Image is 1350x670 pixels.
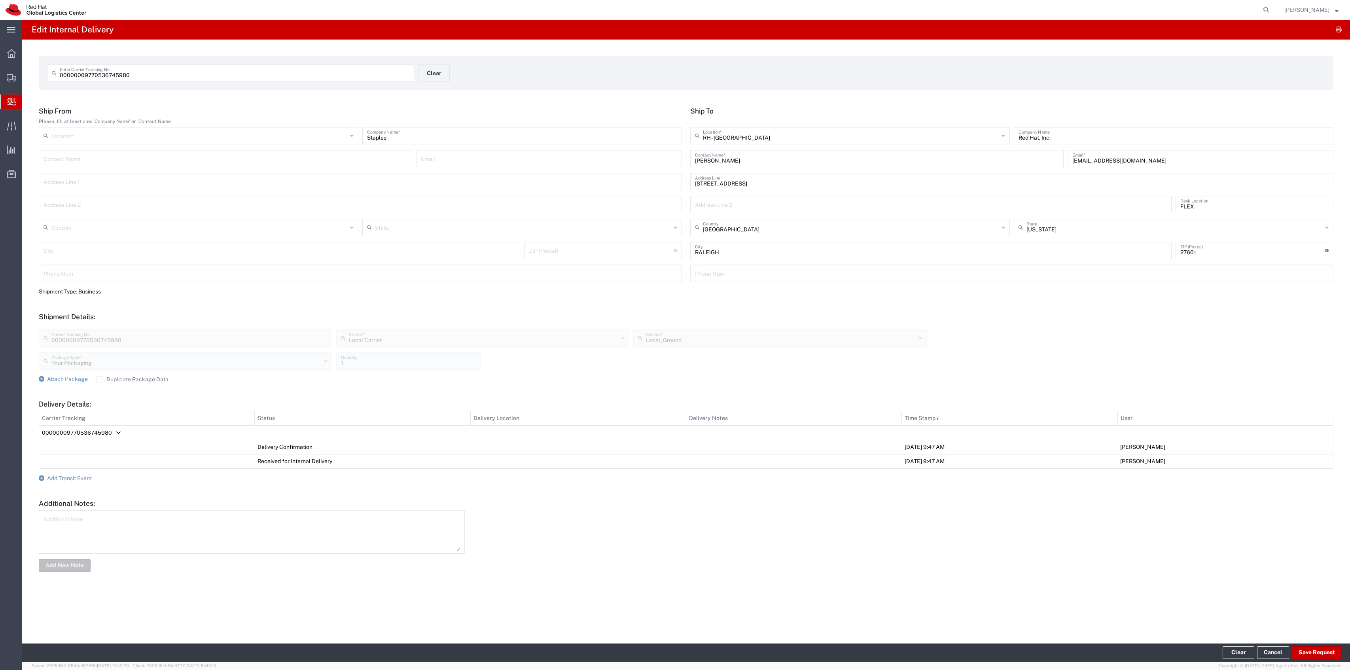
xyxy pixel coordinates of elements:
span: Copyright © [DATE]-[DATE] Agistix Inc., All Rights Reserved [1219,662,1341,669]
th: Time Stamp [902,411,1117,426]
div: Please, fill at least one: 'Company Name' or 'Contact Name' [39,118,682,125]
td: Received for Internal Delivery [255,454,470,468]
h5: Additional Notes: [39,499,1333,507]
td: [DATE] 9:47 AM [902,454,1117,468]
button: Clear [418,64,450,82]
table: Delivery Details: [39,411,1333,469]
span: 00000009770536745980 [42,430,112,436]
td: Delivery Confirmation [255,440,470,454]
label: Duplicate Package Data [96,376,169,382]
td: [PERSON_NAME] [1117,454,1333,468]
span: Server: 2025.16.0-9544af67660 [32,663,129,668]
h5: Ship To [690,107,1333,115]
th: User [1117,411,1333,426]
span: Add Transit Event [47,475,92,481]
h5: Ship From [39,107,682,115]
button: Save Request [1292,646,1342,659]
th: Carrier Tracking [39,411,255,426]
h5: Delivery Details: [39,400,1333,408]
h5: Shipment Details: [39,312,1333,321]
img: logo [6,4,86,16]
a: Cancel [1257,646,1289,659]
button: [PERSON_NAME] [1284,5,1339,15]
span: Attach Package [47,376,88,382]
div: Shipment Type: Business [39,288,682,296]
td: [DATE] 9:47 AM [902,440,1117,454]
th: Delivery Notes [686,411,901,426]
span: Client: 2025.16.0-8fc0770 [133,663,216,668]
th: Status [255,411,470,426]
button: Clear [1223,646,1254,659]
h4: Edit Internal Delivery [32,20,114,40]
span: [DATE] 10:42:29 [97,663,129,668]
span: [DATE] 10:40:19 [186,663,216,668]
th: Delivery Location [470,411,686,426]
td: [PERSON_NAME] [1117,440,1333,454]
span: Robert Lomax [1284,6,1329,14]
